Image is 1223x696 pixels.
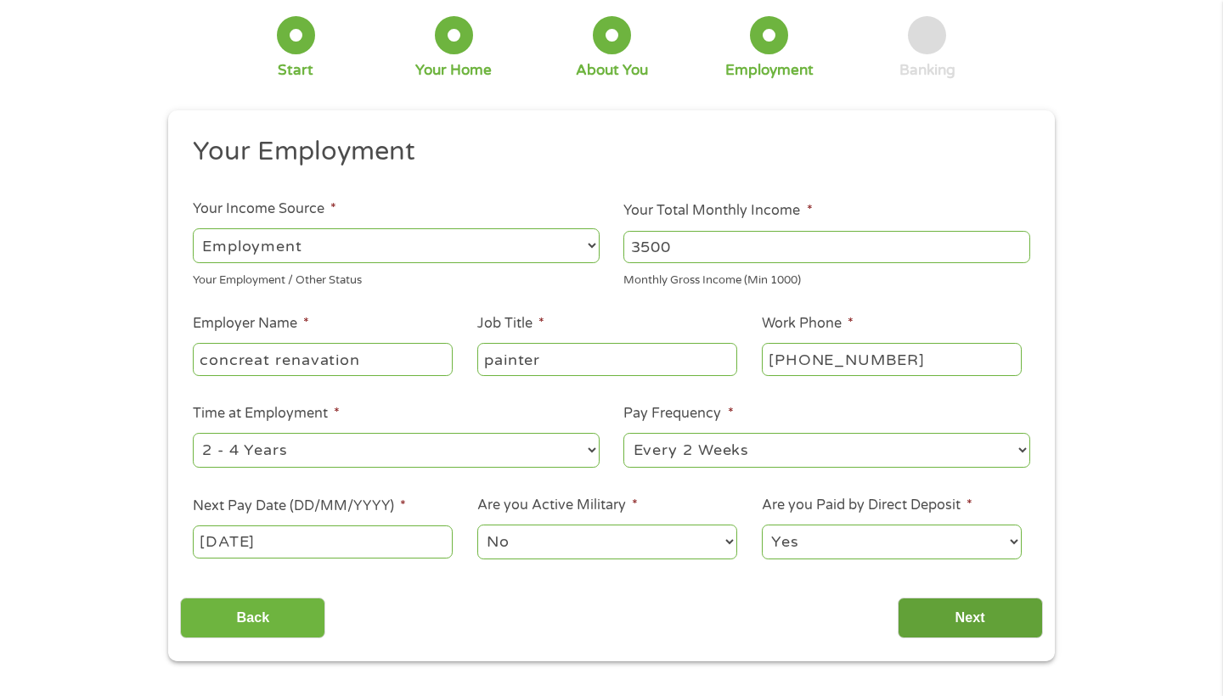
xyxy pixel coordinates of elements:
div: Monthly Gross Income (Min 1000) [623,267,1030,289]
input: (231) 754-4010 [762,343,1022,375]
label: Are you Active Military [477,497,638,514]
div: Employment [725,61,814,80]
label: Time at Employment [193,405,340,423]
label: Job Title [477,315,544,333]
div: Your Employment / Other Status [193,267,600,289]
label: Pay Frequency [623,405,733,423]
label: Work Phone [762,315,854,333]
input: Cashier [477,343,737,375]
label: Employer Name [193,315,309,333]
div: Your Home [415,61,492,80]
h2: Your Employment [193,135,1018,169]
input: Walmart [193,343,453,375]
div: About You [576,61,648,80]
div: Start [278,61,313,80]
div: Banking [899,61,955,80]
label: Are you Paid by Direct Deposit [762,497,972,514]
input: Back [180,598,325,639]
label: Your Total Monthly Income [623,202,812,220]
input: Use the arrow keys to pick a date [193,525,453,558]
label: Your Income Source [193,200,336,218]
input: Next [898,598,1043,639]
label: Next Pay Date (DD/MM/YYYY) [193,497,406,515]
input: 1800 [623,231,1030,263]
